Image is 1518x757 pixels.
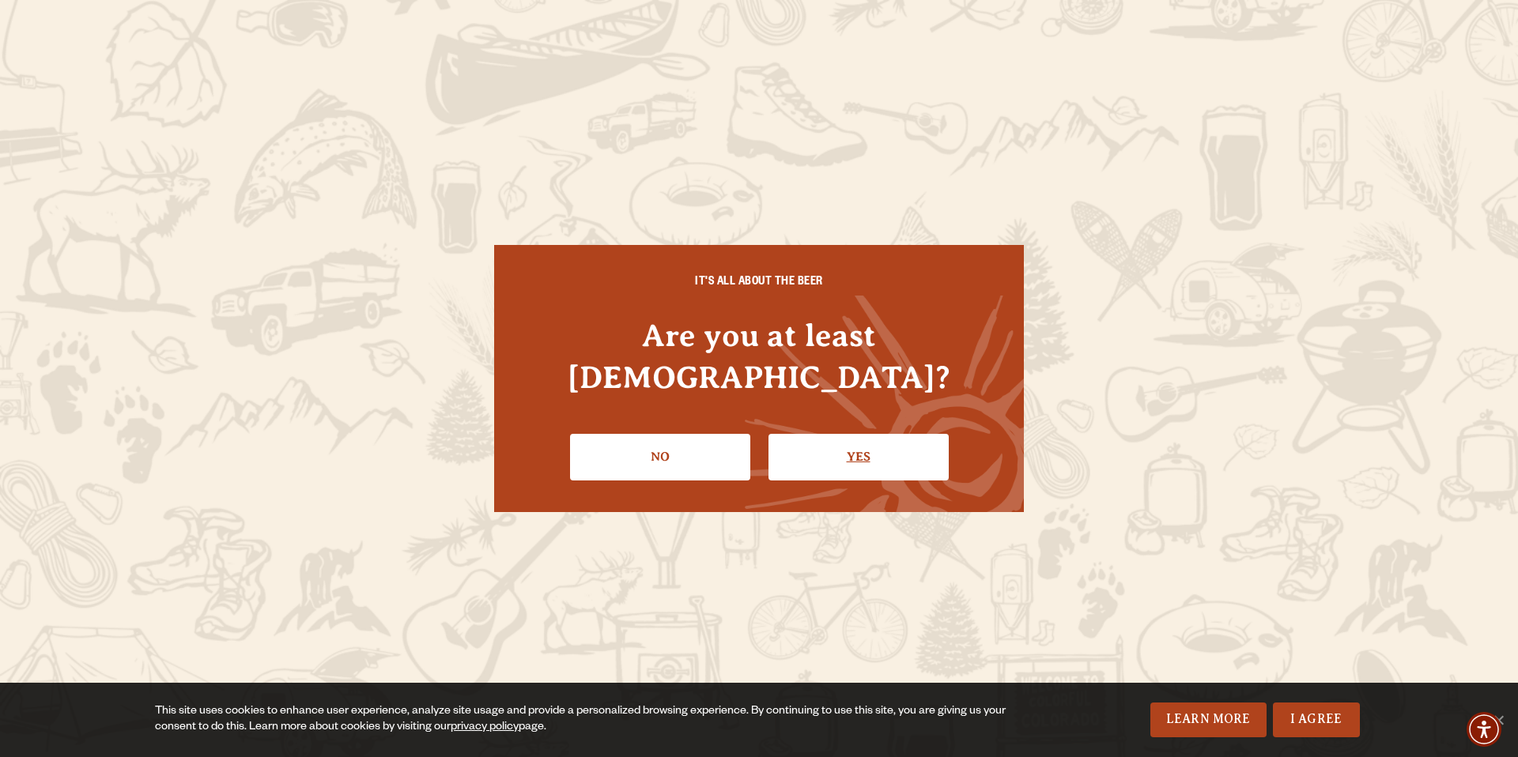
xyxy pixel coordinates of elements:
[451,721,519,734] a: privacy policy
[1467,712,1501,747] div: Accessibility Menu
[155,704,1018,736] div: This site uses cookies to enhance user experience, analyze site usage and provide a personalized ...
[526,314,992,398] h4: Are you at least [DEMOGRAPHIC_DATA]?
[570,434,750,480] a: No
[768,434,949,480] a: Confirm I'm 21 or older
[1273,702,1360,737] a: I Agree
[526,277,992,291] h6: IT'S ALL ABOUT THE BEER
[1150,702,1267,737] a: Learn More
